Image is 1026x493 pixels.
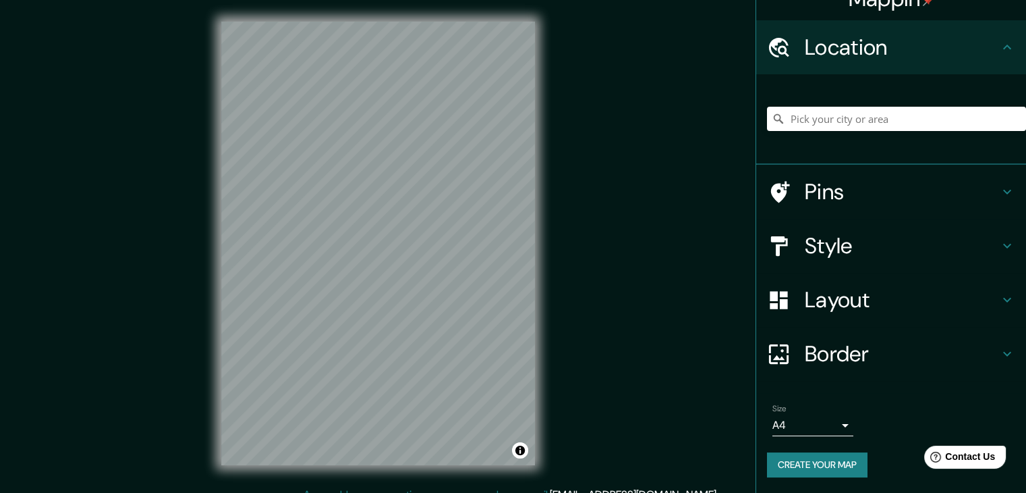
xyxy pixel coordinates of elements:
div: Border [756,327,1026,381]
input: Pick your city or area [767,107,1026,131]
button: Toggle attribution [512,442,528,459]
div: Pins [756,165,1026,219]
iframe: Help widget launcher [906,440,1011,478]
h4: Style [805,232,999,259]
div: Style [756,219,1026,273]
h4: Layout [805,286,999,313]
div: A4 [772,415,853,436]
h4: Pins [805,178,999,205]
canvas: Map [221,22,535,465]
h4: Border [805,340,999,367]
div: Layout [756,273,1026,327]
label: Size [772,403,787,415]
div: Location [756,20,1026,74]
button: Create your map [767,452,867,477]
h4: Location [805,34,999,61]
